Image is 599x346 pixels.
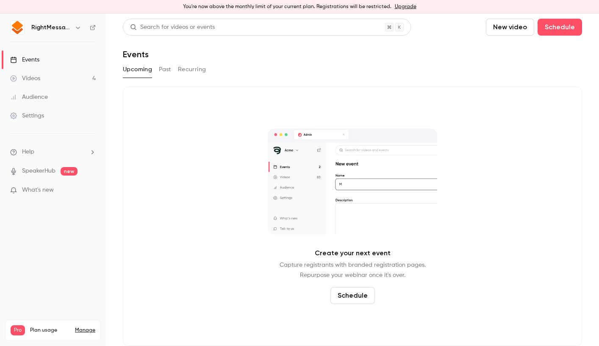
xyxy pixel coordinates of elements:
[11,21,24,34] img: RightMessage
[159,63,171,76] button: Past
[10,56,39,64] div: Events
[123,63,152,76] button: Upcoming
[10,93,48,101] div: Audience
[330,287,375,304] button: Schedule
[22,167,55,176] a: SpeakerHub
[30,327,70,334] span: Plan usage
[395,3,416,10] a: Upgrade
[22,186,54,195] span: What's new
[486,19,534,36] button: New video
[75,327,95,334] a: Manage
[280,260,426,280] p: Capture registrants with branded registration pages. Repurpose your webinar once it's over.
[315,248,391,258] p: Create your next event
[178,63,206,76] button: Recurring
[11,325,25,335] span: Pro
[123,49,149,59] h1: Events
[538,19,582,36] button: Schedule
[10,148,96,156] li: help-dropdown-opener
[22,148,34,156] span: Help
[31,23,71,32] h6: RightMessage
[10,74,40,83] div: Videos
[130,23,215,32] div: Search for videos or events
[86,187,96,194] iframe: Noticeable Trigger
[10,112,44,120] div: Settings
[61,167,78,176] span: new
